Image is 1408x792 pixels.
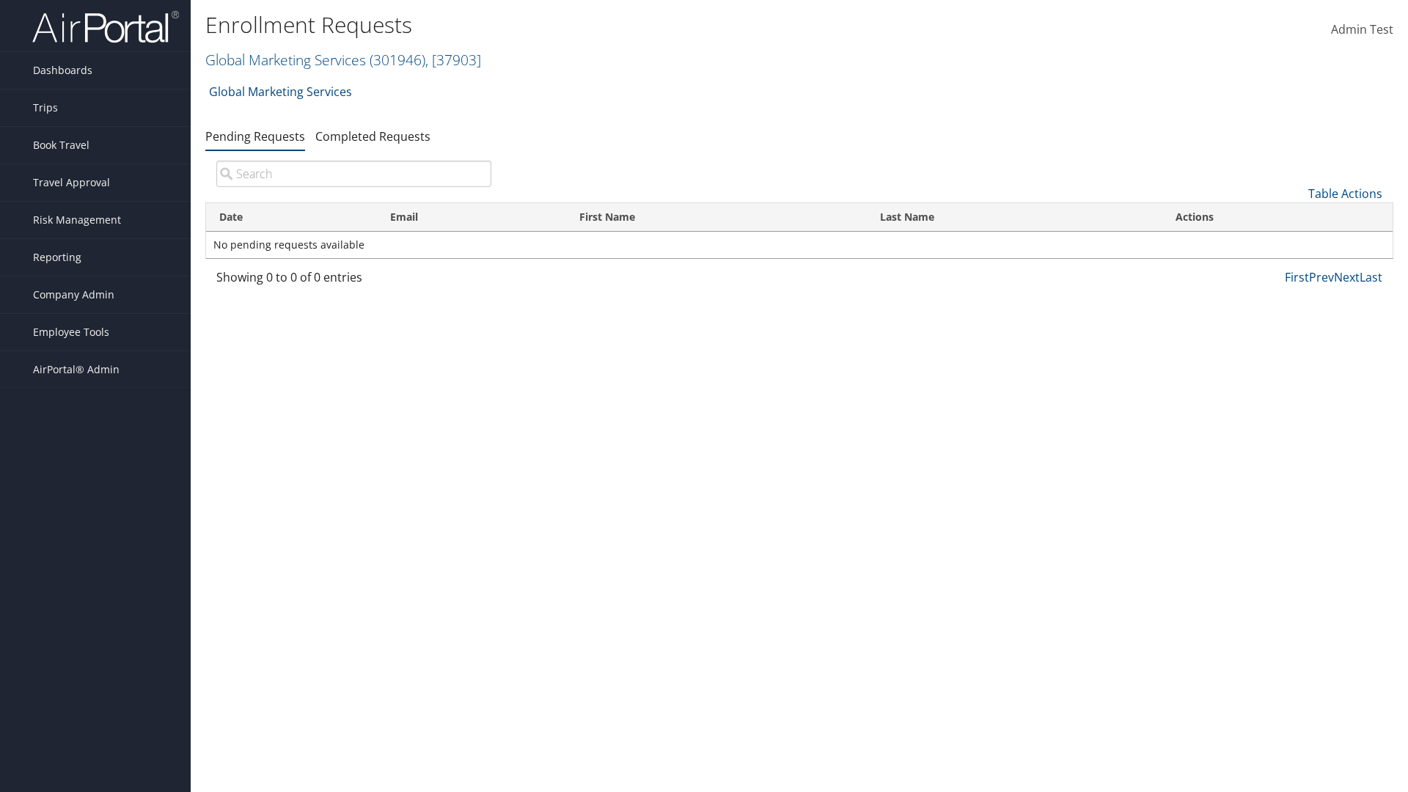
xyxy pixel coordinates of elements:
span: Reporting [33,239,81,276]
span: Book Travel [33,127,89,164]
a: Admin Test [1331,7,1393,53]
a: Last [1360,269,1382,285]
span: Employee Tools [33,314,109,351]
h1: Enrollment Requests [205,10,997,40]
th: Actions [1162,203,1393,232]
td: No pending requests available [206,232,1393,258]
a: Prev [1309,269,1334,285]
span: Company Admin [33,276,114,313]
th: Date: activate to sort column descending [206,203,377,232]
input: Search [216,161,491,187]
a: Pending Requests [205,128,305,144]
img: airportal-logo.png [32,10,179,44]
a: Global Marketing Services [205,50,481,70]
a: Global Marketing Services [209,77,352,106]
th: Email: activate to sort column ascending [377,203,566,232]
a: Table Actions [1308,186,1382,202]
a: Next [1334,269,1360,285]
th: Last Name: activate to sort column ascending [867,203,1162,232]
span: AirPortal® Admin [33,351,120,388]
span: Dashboards [33,52,92,89]
span: ( 301946 ) [370,50,425,70]
span: Trips [33,89,58,126]
span: Risk Management [33,202,121,238]
span: Admin Test [1331,21,1393,37]
span: , [ 37903 ] [425,50,481,70]
span: Travel Approval [33,164,110,201]
a: First [1285,269,1309,285]
div: Showing 0 to 0 of 0 entries [216,268,491,293]
a: Completed Requests [315,128,430,144]
th: First Name: activate to sort column ascending [566,203,867,232]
